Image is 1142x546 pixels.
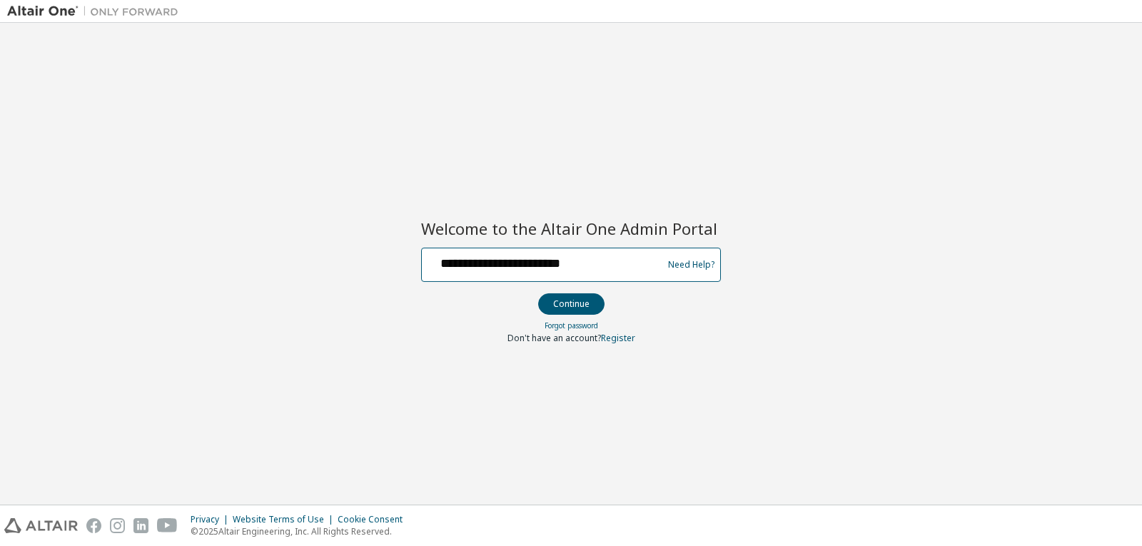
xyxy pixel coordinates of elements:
[191,514,233,525] div: Privacy
[4,518,78,533] img: altair_logo.svg
[86,518,101,533] img: facebook.svg
[191,525,411,537] p: © 2025 Altair Engineering, Inc. All Rights Reserved.
[601,332,635,344] a: Register
[668,264,714,265] a: Need Help?
[538,293,605,315] button: Continue
[507,332,601,344] span: Don't have an account?
[233,514,338,525] div: Website Terms of Use
[338,514,411,525] div: Cookie Consent
[545,320,598,330] a: Forgot password
[157,518,178,533] img: youtube.svg
[110,518,125,533] img: instagram.svg
[7,4,186,19] img: Altair One
[133,518,148,533] img: linkedin.svg
[421,218,721,238] h2: Welcome to the Altair One Admin Portal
